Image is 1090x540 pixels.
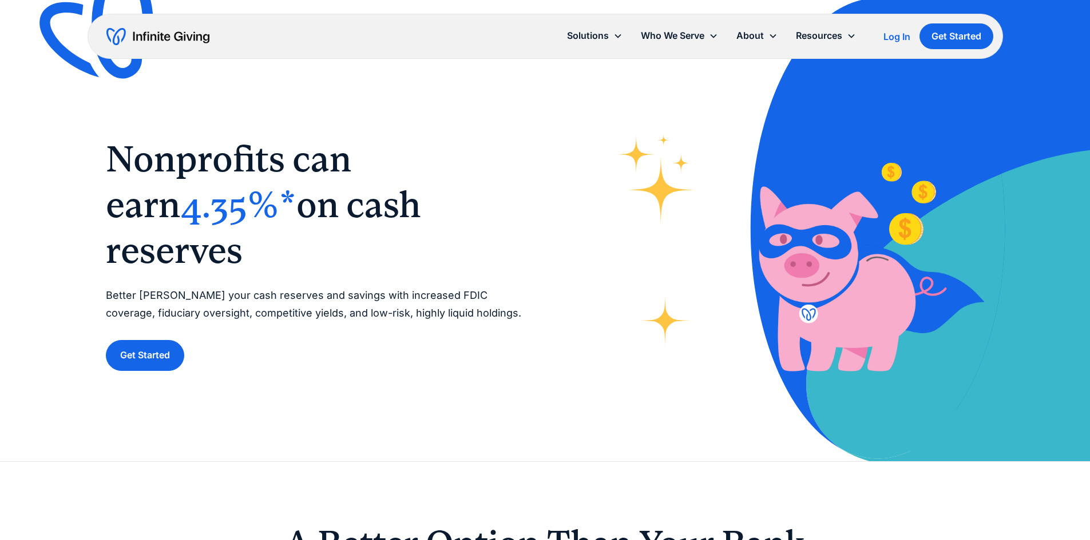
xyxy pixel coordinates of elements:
[567,28,609,43] div: Solutions
[632,23,727,48] div: Who We Serve
[180,183,296,226] span: 4.35%*
[106,27,209,46] a: home
[106,340,184,370] a: Get Started
[641,28,704,43] div: Who We Serve
[787,23,865,48] div: Resources
[883,32,910,41] div: Log In
[727,23,787,48] div: About
[796,28,842,43] div: Resources
[106,287,522,322] p: Better [PERSON_NAME] your cash reserves and savings with increased FDIC coverage, fiduciary overs...
[883,30,910,43] a: Log In
[106,138,351,226] span: Nonprofits can earn
[919,23,993,49] a: Get Started
[106,136,522,273] h1: ‍ ‍
[558,23,632,48] div: Solutions
[736,28,764,43] div: About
